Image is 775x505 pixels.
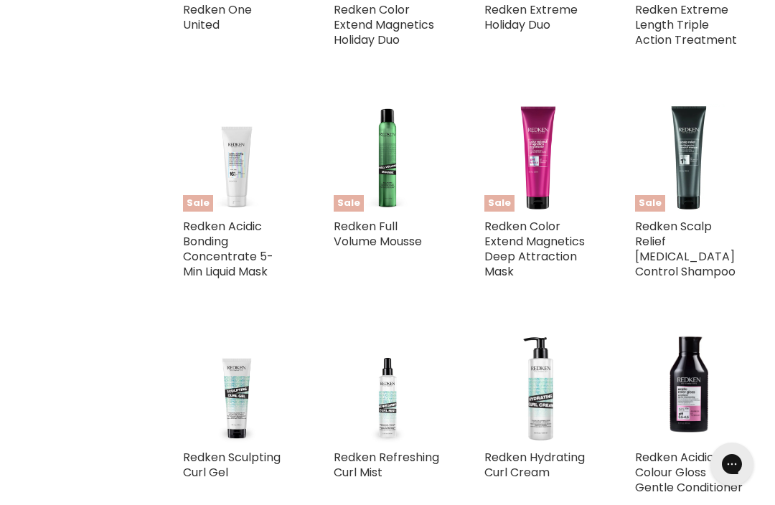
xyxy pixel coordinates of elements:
img: Redken Scalp Relief Dandruff Control Shampoo [635,104,743,212]
img: Redken Acidic Colour Gloss Gentle Conditioner [635,335,743,443]
a: Redken Extreme Holiday Duo [484,1,578,33]
a: Redken One United [183,1,252,33]
a: Redken Full Volume MousseSale [334,104,441,212]
a: Redken Sculpting Curl Gel [183,449,281,481]
a: Redken Full Volume Mousse [334,218,422,250]
a: Redken Refreshing Curl Mist [334,449,439,481]
img: Redken Sculpting Curl Gel [183,335,291,443]
a: Redken Acidic Bonding Concentrate 5-Min Liquid MaskSale [183,104,291,212]
img: Redken Refreshing Curl Mist [334,335,441,443]
a: Redken Color Extend Magnetics Deep Attraction MaskSale [484,104,592,212]
a: Redken Scalp Relief Dandruff Control ShampooSale [635,104,743,212]
img: Redken Hydrating Curl Cream [484,335,592,443]
a: Redken Color Extend Magnetics Deep Attraction Mask [484,218,585,280]
span: Sale [183,195,213,212]
a: Redken Extreme Length Triple Action Treatment [635,1,737,48]
span: Sale [635,195,665,212]
img: Redken Color Extend Magnetics Deep Attraction Mask [484,104,592,212]
span: Sale [334,195,364,212]
img: Redken Acidic Bonding Concentrate 5-Min Liquid Mask [183,104,291,212]
a: Redken Acidic Bonding Concentrate 5-Min Liquid Mask [183,218,273,280]
iframe: Gorgias live chat messenger [703,438,761,491]
a: Redken Color Extend Magnetics Holiday Duo [334,1,434,48]
a: Redken Acidic Colour Gloss Gentle Conditioner [635,449,743,496]
a: Redken Scalp Relief [MEDICAL_DATA] Control Shampoo [635,218,736,280]
span: Sale [484,195,515,212]
a: Redken Hydrating Curl Cream [484,449,585,481]
img: Redken Full Volume Mousse [334,104,441,212]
